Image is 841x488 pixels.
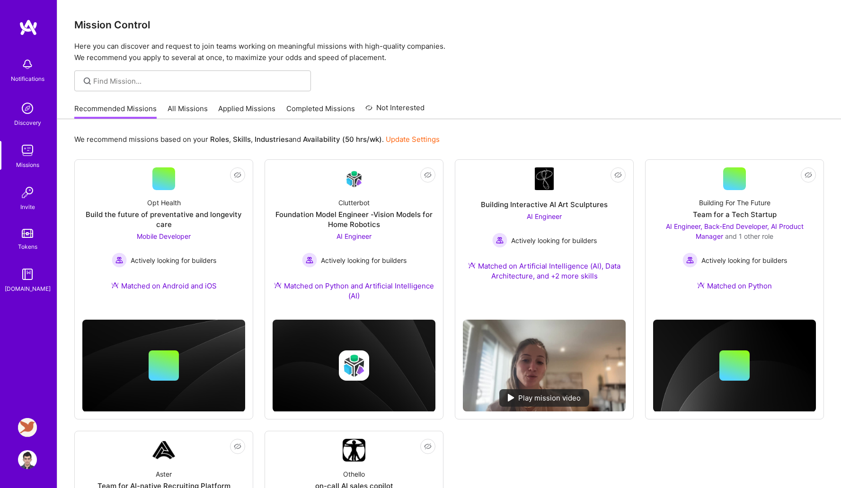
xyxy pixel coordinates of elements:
[18,183,37,202] img: Invite
[74,19,824,31] h3: Mission Control
[168,104,208,119] a: All Missions
[234,443,241,450] i: icon EyeClosed
[273,320,435,411] img: cover
[152,439,175,462] img: Company Logo
[463,167,626,312] a: Company LogoBuilding Interactive AI Art SculpturesAI Engineer Actively looking for buildersActive...
[218,104,275,119] a: Applied Missions
[82,167,245,302] a: Opt HealthBuild the future of preventative and longevity careMobile Developer Actively looking fo...
[82,320,245,411] img: cover
[463,320,626,411] img: No Mission
[805,171,812,179] i: icon EyeClosed
[93,76,304,86] input: Find Mission...
[424,443,432,450] i: icon EyeClosed
[343,469,365,479] div: Othello
[255,135,289,144] b: Industries
[16,160,39,170] div: Missions
[653,320,816,412] img: cover
[147,198,181,208] div: Opt Health
[339,350,369,381] img: Company logo
[682,253,698,268] img: Actively looking for builders
[321,255,407,265] span: Actively looking for builders
[19,19,38,36] img: logo
[137,232,191,240] span: Mobile Developer
[535,167,554,190] img: Company Logo
[343,439,365,462] img: Company Logo
[18,242,37,252] div: Tokens
[18,99,37,118] img: discovery
[22,229,33,238] img: tokens
[18,418,37,437] img: Robynn AI: Full-Stack Engineer to Build Multi-Agent Marketing Platform
[338,198,370,208] div: Clutterbot
[82,209,245,229] div: Build the future of preventative and longevity care
[336,232,372,240] span: AI Engineer
[16,418,39,437] a: Robynn AI: Full-Stack Engineer to Build Multi-Agent Marketing Platform
[302,253,317,268] img: Actively looking for builders
[697,281,705,289] img: Ateam Purple Icon
[156,469,172,479] div: Aster
[508,394,514,401] img: play
[653,167,816,302] a: Building For The FutureTeam for a Tech StartupAI Engineer, Back-End Developer, AI Product Manager...
[111,281,119,289] img: Ateam Purple Icon
[18,55,37,74] img: bell
[499,389,589,407] div: Play mission video
[14,118,41,128] div: Discovery
[112,253,127,268] img: Actively looking for builders
[303,135,382,144] b: Availability (50 hrs/wk)
[74,104,157,119] a: Recommended Missions
[273,209,435,229] div: Foundation Model Engineer -Vision Models for Home Robotics
[233,135,251,144] b: Skills
[274,281,282,289] img: Ateam Purple Icon
[273,281,435,301] div: Matched on Python and Artificial Intelligence (AI)
[699,198,770,208] div: Building For The Future
[725,232,773,240] span: and 1 other role
[481,200,608,209] div: Building Interactive AI Art Sculptures
[111,281,217,291] div: Matched on Android and iOS
[20,202,35,212] div: Invite
[693,209,777,219] div: Team for a Tech Startup
[697,281,772,291] div: Matched on Python
[614,171,622,179] i: icon EyeClosed
[18,265,37,284] img: guide book
[5,284,51,294] div: [DOMAIN_NAME]
[234,171,241,179] i: icon EyeClosed
[343,168,365,190] img: Company Logo
[463,261,626,281] div: Matched on Artificial Intelligence (AI), Data Architecture, and +2 more skills
[424,171,432,179] i: icon EyeClosed
[82,76,93,87] i: icon SearchGrey
[74,134,440,144] p: We recommend missions based on your , , and .
[273,167,435,312] a: Company LogoClutterbotFoundation Model Engineer -Vision Models for Home RoboticsAI Engineer Activ...
[18,141,37,160] img: teamwork
[11,74,44,84] div: Notifications
[74,41,824,63] p: Here you can discover and request to join teams working on meaningful missions with high-quality ...
[666,222,804,240] span: AI Engineer, Back-End Developer, AI Product Manager
[16,450,39,469] a: User Avatar
[18,450,37,469] img: User Avatar
[492,233,507,248] img: Actively looking for builders
[701,255,787,265] span: Actively looking for builders
[386,135,440,144] a: Update Settings
[468,261,476,269] img: Ateam Purple Icon
[527,212,562,220] span: AI Engineer
[511,235,597,245] span: Actively looking for builders
[286,104,355,119] a: Completed Missions
[210,135,229,144] b: Roles
[131,255,216,265] span: Actively looking for builders
[365,102,425,119] a: Not Interested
